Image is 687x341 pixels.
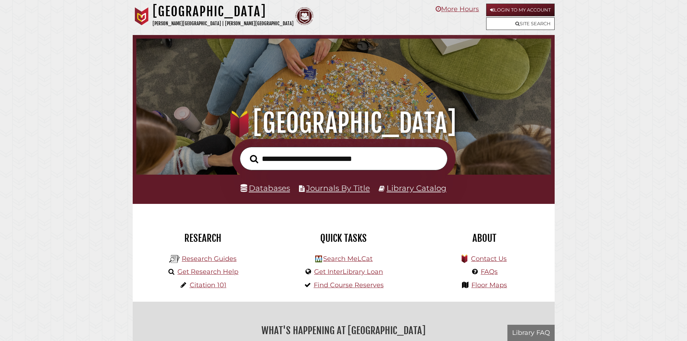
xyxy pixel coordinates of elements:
img: Hekman Library Logo [169,254,180,265]
i: Search [250,154,258,163]
a: Library Catalog [387,183,446,193]
button: Search [246,153,262,166]
h2: About [419,232,549,244]
a: Journals By Title [306,183,370,193]
a: Login to My Account [486,4,555,16]
a: Citation 101 [190,281,226,289]
img: Hekman Library Logo [315,255,322,262]
a: Get InterLibrary Loan [314,268,383,276]
h2: What's Happening at [GEOGRAPHIC_DATA] [138,322,549,339]
a: Contact Us [471,255,507,263]
h2: Quick Tasks [279,232,409,244]
p: [PERSON_NAME][GEOGRAPHIC_DATA] | [PERSON_NAME][GEOGRAPHIC_DATA] [153,19,294,28]
h1: [GEOGRAPHIC_DATA] [146,107,541,139]
a: FAQs [481,268,498,276]
a: Floor Maps [471,281,507,289]
img: Calvin Theological Seminary [295,7,313,25]
a: Find Course Reserves [314,281,384,289]
img: Calvin University [133,7,151,25]
a: Get Research Help [177,268,238,276]
a: More Hours [436,5,479,13]
a: Site Search [486,17,555,30]
h1: [GEOGRAPHIC_DATA] [153,4,294,19]
a: Databases [241,183,290,193]
a: Research Guides [182,255,237,263]
a: Search MeLCat [323,255,373,263]
h2: Research [138,232,268,244]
